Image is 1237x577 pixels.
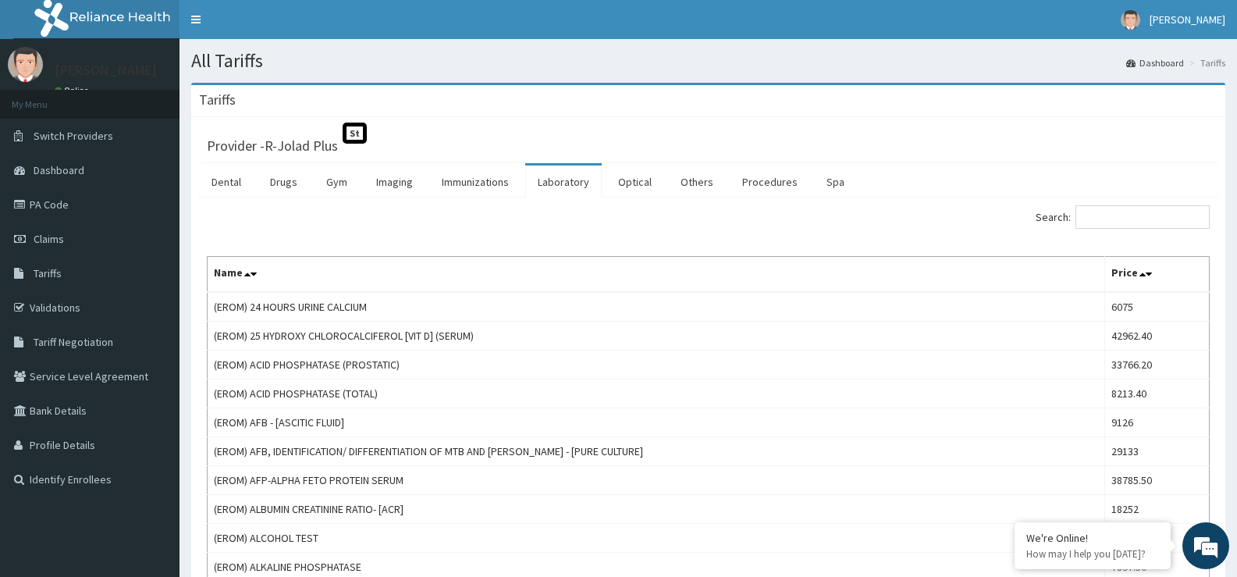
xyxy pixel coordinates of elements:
[1104,292,1209,322] td: 6075
[208,351,1105,379] td: (EROM) ACID PHOSPHATASE (PROSTATIC)
[8,399,297,454] textarea: Type your message and hit 'Enter'
[34,129,113,143] span: Switch Providers
[34,163,84,177] span: Dashboard
[606,166,664,198] a: Optical
[814,166,857,198] a: Spa
[1036,205,1210,229] label: Search:
[34,266,62,280] span: Tariffs
[1185,56,1225,69] li: Tariffs
[1104,495,1209,524] td: 18252
[208,466,1105,495] td: (EROM) AFP-ALPHA FETO PROTEIN SERUM
[55,85,92,96] a: Online
[1104,466,1209,495] td: 38785.50
[668,166,726,198] a: Others
[208,292,1105,322] td: (EROM) 24 HOURS URINE CALCIUM
[34,335,113,349] span: Tariff Negotiation
[207,139,338,153] h3: Provider - R-Jolad Plus
[1104,379,1209,408] td: 8213.40
[1104,437,1209,466] td: 29133
[1126,56,1184,69] a: Dashboard
[208,257,1105,293] th: Name
[429,166,521,198] a: Immunizations
[8,47,43,82] img: User Image
[256,8,293,45] div: Minimize live chat window
[91,183,215,340] span: We're online!
[81,87,262,108] div: Chat with us now
[208,379,1105,408] td: (EROM) ACID PHOSPHATASE (TOTAL)
[1104,257,1209,293] th: Price
[199,93,236,107] h3: Tariffs
[1121,10,1140,30] img: User Image
[1075,205,1210,229] input: Search:
[730,166,810,198] a: Procedures
[191,51,1225,71] h1: All Tariffs
[1150,12,1225,27] span: [PERSON_NAME]
[29,78,63,117] img: d_794563401_company_1708531726252_794563401
[199,166,254,198] a: Dental
[364,166,425,198] a: Imaging
[1104,408,1209,437] td: 9126
[208,437,1105,466] td: (EROM) AFB, IDENTIFICATION/ DIFFERENTIATION OF MTB AND [PERSON_NAME] - [PURE CULTURE]
[34,232,64,246] span: Claims
[525,166,602,198] a: Laboratory
[258,166,310,198] a: Drugs
[208,524,1105,553] td: (EROM) ALCOHOL TEST
[314,166,360,198] a: Gym
[1026,531,1159,545] div: We're Online!
[1026,547,1159,561] p: How may I help you today?
[208,322,1105,351] td: (EROM) 25 HYDROXY CHLOROCALCIFEROL [VIT D] (SERUM)
[208,408,1105,437] td: (EROM) AFB - [ASCITIC FLUID]
[1104,351,1209,379] td: 33766.20
[343,123,367,144] span: St
[1104,322,1209,351] td: 42962.40
[55,63,157,77] p: [PERSON_NAME]
[208,495,1105,524] td: (EROM) ALBUMIN CREATININE RATIO- [ACR]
